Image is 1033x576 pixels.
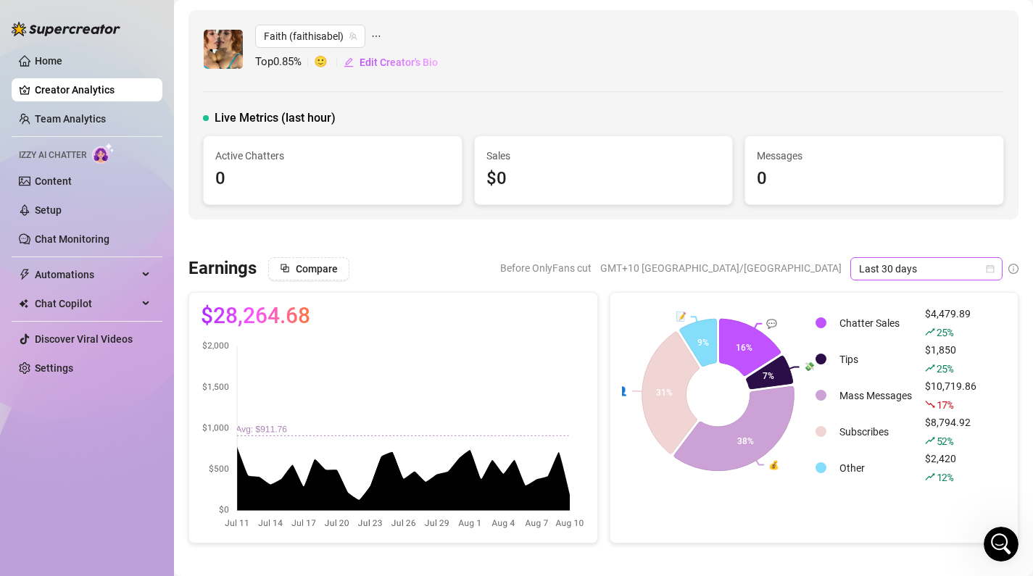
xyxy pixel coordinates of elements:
[35,113,106,125] a: Team Analytics
[1008,264,1019,274] span: info-circle
[486,165,721,193] div: $0
[264,25,357,47] span: Faith (faithisabel)
[925,451,976,485] div: $2,420
[201,304,310,327] span: $28,264.68
[35,333,133,345] a: Discover Viral Videos
[35,175,72,187] a: Content
[19,299,28,309] img: Chat Copilot
[35,78,151,101] a: Creator Analytics
[204,30,243,69] img: Faith
[344,57,354,67] span: edit
[925,399,935,409] span: fall
[360,57,438,68] span: Edit Creator's Bio
[35,263,138,286] span: Automations
[925,342,976,377] div: $1,850
[925,435,935,446] span: rise
[19,149,86,162] span: Izzy AI Chatter
[834,451,918,485] td: Other
[768,459,779,469] text: 💰
[834,342,918,377] td: Tips
[937,362,953,375] span: 25 %
[280,263,290,273] span: block
[937,434,953,448] span: 52 %
[859,258,994,280] span: Last 30 days
[35,292,138,315] span: Chat Copilot
[600,257,842,279] span: GMT+10 [GEOGRAPHIC_DATA]/[GEOGRAPHIC_DATA]
[616,385,627,396] text: 👤
[35,55,62,67] a: Home
[925,414,976,449] div: $8,794.92
[925,327,935,337] span: rise
[766,317,777,328] text: 💬
[12,22,120,36] img: logo-BBDzfeDw.svg
[215,148,450,164] span: Active Chatters
[757,148,992,164] span: Messages
[92,143,115,164] img: AI Chatter
[349,32,357,41] span: team
[343,51,439,74] button: Edit Creator's Bio
[803,361,814,372] text: 💸
[925,363,935,373] span: rise
[268,257,349,280] button: Compare
[925,378,976,413] div: $10,719.86
[255,54,314,71] span: Top 0.85 %
[188,257,257,280] h3: Earnings
[834,306,918,341] td: Chatter Sales
[675,311,686,322] text: 📝
[834,378,918,413] td: Mass Messages
[500,257,592,279] span: Before OnlyFans cut
[834,414,918,449] td: Subscribes
[937,325,953,339] span: 25 %
[937,398,953,412] span: 17 %
[371,25,381,48] span: ellipsis
[35,362,73,374] a: Settings
[215,165,450,193] div: 0
[986,264,995,273] span: calendar
[35,204,62,216] a: Setup
[984,527,1019,562] iframe: Intercom live chat
[486,148,721,164] span: Sales
[35,233,109,245] a: Chat Monitoring
[757,165,992,193] div: 0
[925,306,976,341] div: $4,479.89
[296,263,338,275] span: Compare
[937,470,953,484] span: 12 %
[314,54,343,71] span: 🙂
[19,269,30,280] span: thunderbolt
[925,472,935,482] span: rise
[215,109,336,127] span: Live Metrics (last hour)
